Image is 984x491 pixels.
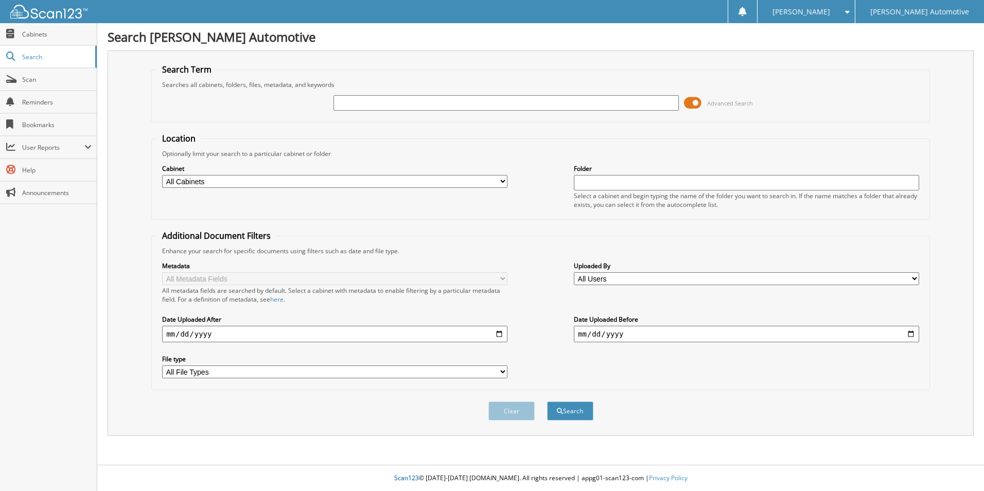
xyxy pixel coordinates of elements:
[707,99,753,107] span: Advanced Search
[547,401,593,420] button: Search
[649,474,688,482] a: Privacy Policy
[157,230,276,241] legend: Additional Document Filters
[157,133,201,144] legend: Location
[22,143,84,152] span: User Reports
[157,80,924,89] div: Searches all cabinets, folders, files, metadata, and keywords
[162,326,507,342] input: start
[157,247,924,255] div: Enhance your search for specific documents using filters such as date and file type.
[22,52,90,61] span: Search
[162,355,507,363] label: File type
[10,5,87,19] img: scan123-logo-white.svg
[22,120,92,129] span: Bookmarks
[97,466,984,491] div: © [DATE]-[DATE] [DOMAIN_NAME]. All rights reserved | appg01-scan123-com |
[22,75,92,84] span: Scan
[772,9,830,15] span: [PERSON_NAME]
[22,166,92,174] span: Help
[270,295,284,304] a: here
[157,149,924,158] div: Optionally limit your search to a particular cabinet or folder
[157,64,217,75] legend: Search Term
[22,188,92,197] span: Announcements
[488,401,535,420] button: Clear
[574,315,919,324] label: Date Uploaded Before
[574,164,919,173] label: Folder
[394,474,419,482] span: Scan123
[22,30,92,39] span: Cabinets
[108,28,974,45] h1: Search [PERSON_NAME] Automotive
[22,98,92,107] span: Reminders
[162,261,507,270] label: Metadata
[574,261,919,270] label: Uploaded By
[162,315,507,324] label: Date Uploaded After
[574,191,919,209] div: Select a cabinet and begin typing the name of the folder you want to search in. If the name match...
[870,9,969,15] span: [PERSON_NAME] Automotive
[162,286,507,304] div: All metadata fields are searched by default. Select a cabinet with metadata to enable filtering b...
[162,164,507,173] label: Cabinet
[574,326,919,342] input: end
